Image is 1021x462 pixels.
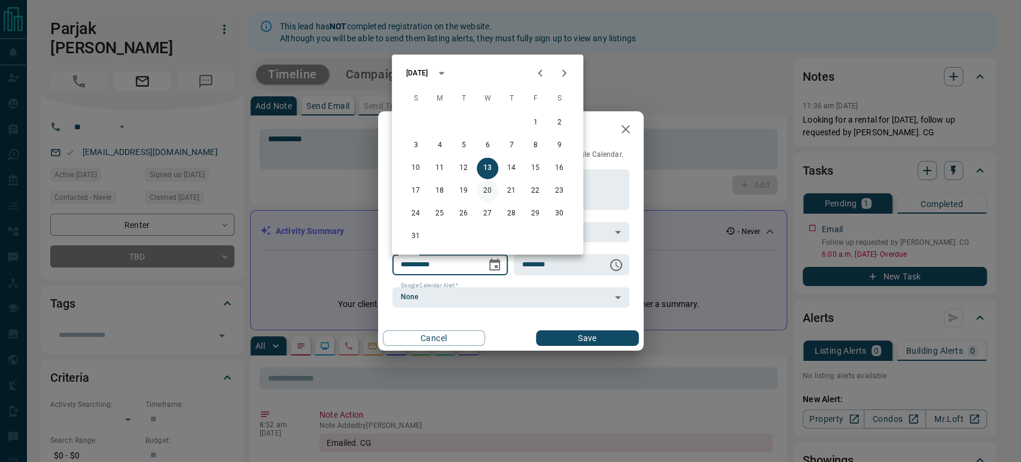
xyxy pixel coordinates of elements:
[501,87,522,111] span: Thursday
[477,203,498,224] button: 27
[429,157,450,179] button: 11
[501,203,522,224] button: 28
[405,203,426,224] button: 24
[525,180,546,202] button: 22
[525,157,546,179] button: 15
[548,135,570,156] button: 9
[548,87,570,111] span: Saturday
[548,157,570,179] button: 16
[477,157,498,179] button: 13
[429,203,450,224] button: 25
[429,135,450,156] button: 4
[453,157,474,179] button: 12
[405,180,426,202] button: 17
[501,157,522,179] button: 14
[525,135,546,156] button: 8
[525,112,546,133] button: 1
[501,135,522,156] button: 7
[401,282,458,290] label: Google Calendar Alert
[392,287,629,308] div: None
[383,330,485,346] button: Cancel
[477,180,498,202] button: 20
[528,61,552,85] button: Previous month
[548,180,570,202] button: 23
[525,87,546,111] span: Friday
[477,87,498,111] span: Wednesday
[536,330,638,346] button: Save
[453,87,474,111] span: Tuesday
[453,203,474,224] button: 26
[453,135,474,156] button: 5
[405,87,426,111] span: Sunday
[477,135,498,156] button: 6
[453,180,474,202] button: 19
[548,203,570,224] button: 30
[483,253,507,277] button: Choose date, selected date is Aug 13, 2025
[548,112,570,133] button: 2
[406,68,428,78] div: [DATE]
[429,87,450,111] span: Monday
[378,111,455,150] h2: Edit Task
[405,135,426,156] button: 3
[525,203,546,224] button: 29
[604,253,628,277] button: Choose time, selected time is 6:00 AM
[405,226,426,247] button: 31
[429,180,450,202] button: 18
[501,180,522,202] button: 21
[552,61,576,85] button: Next month
[431,63,452,83] button: calendar view is open, switch to year view
[405,157,426,179] button: 10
